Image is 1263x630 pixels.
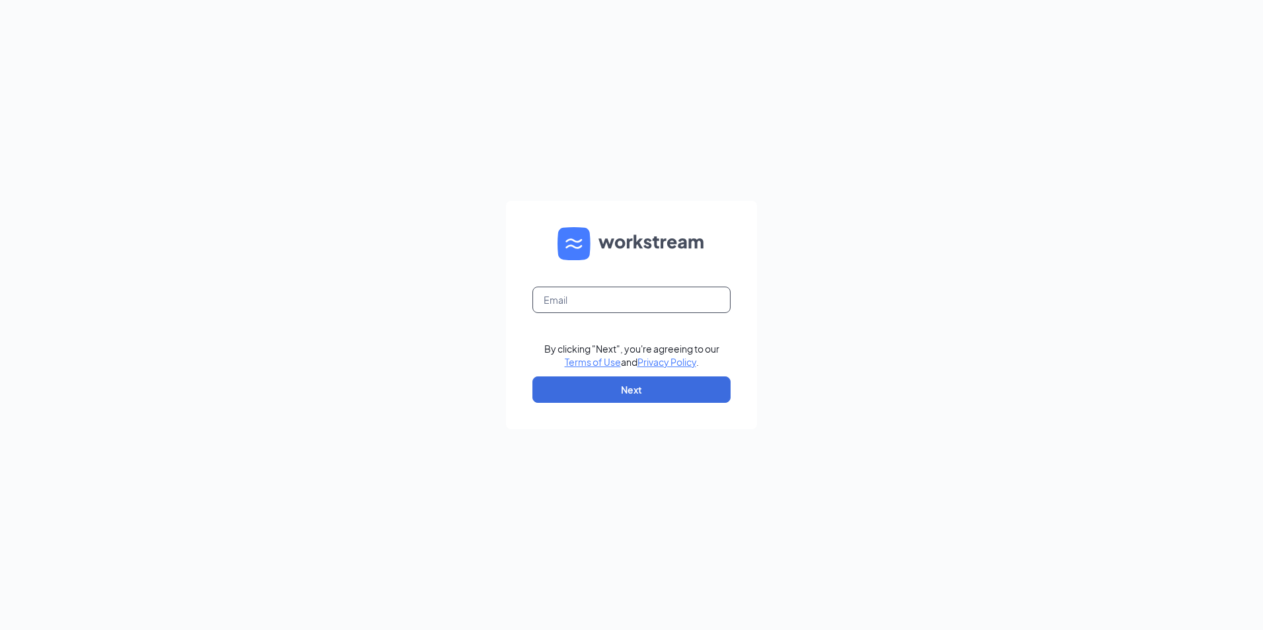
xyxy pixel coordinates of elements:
input: Email [532,287,731,313]
a: Privacy Policy [637,356,696,368]
a: Terms of Use [565,356,621,368]
img: WS logo and Workstream text [558,227,705,260]
button: Next [532,376,731,403]
div: By clicking "Next", you're agreeing to our and . [544,342,719,368]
